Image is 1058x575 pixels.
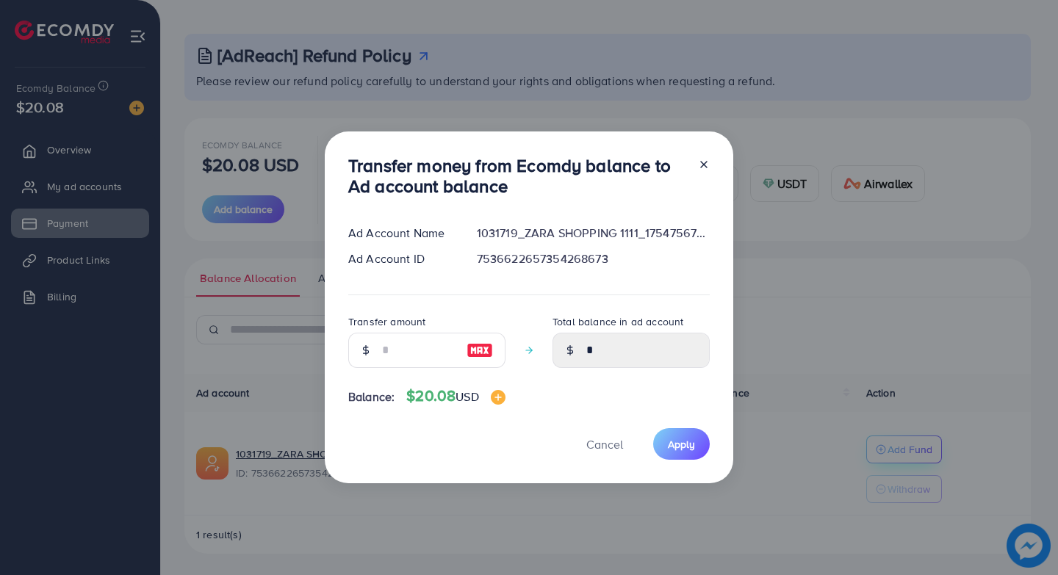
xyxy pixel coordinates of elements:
[348,388,395,405] span: Balance:
[465,225,721,242] div: 1031719_ZARA SHOPPING 1111_1754756746391
[553,314,683,329] label: Total balance in ad account
[337,250,465,267] div: Ad Account ID
[348,314,425,329] label: Transfer amount
[653,428,710,460] button: Apply
[465,250,721,267] div: 7536622657354268673
[586,436,623,452] span: Cancel
[348,155,686,198] h3: Transfer money from Ecomdy balance to Ad account balance
[568,428,641,460] button: Cancel
[668,437,695,452] span: Apply
[456,388,478,405] span: USD
[406,387,505,405] h4: $20.08
[337,225,465,242] div: Ad Account Name
[491,390,505,405] img: image
[467,341,493,359] img: image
